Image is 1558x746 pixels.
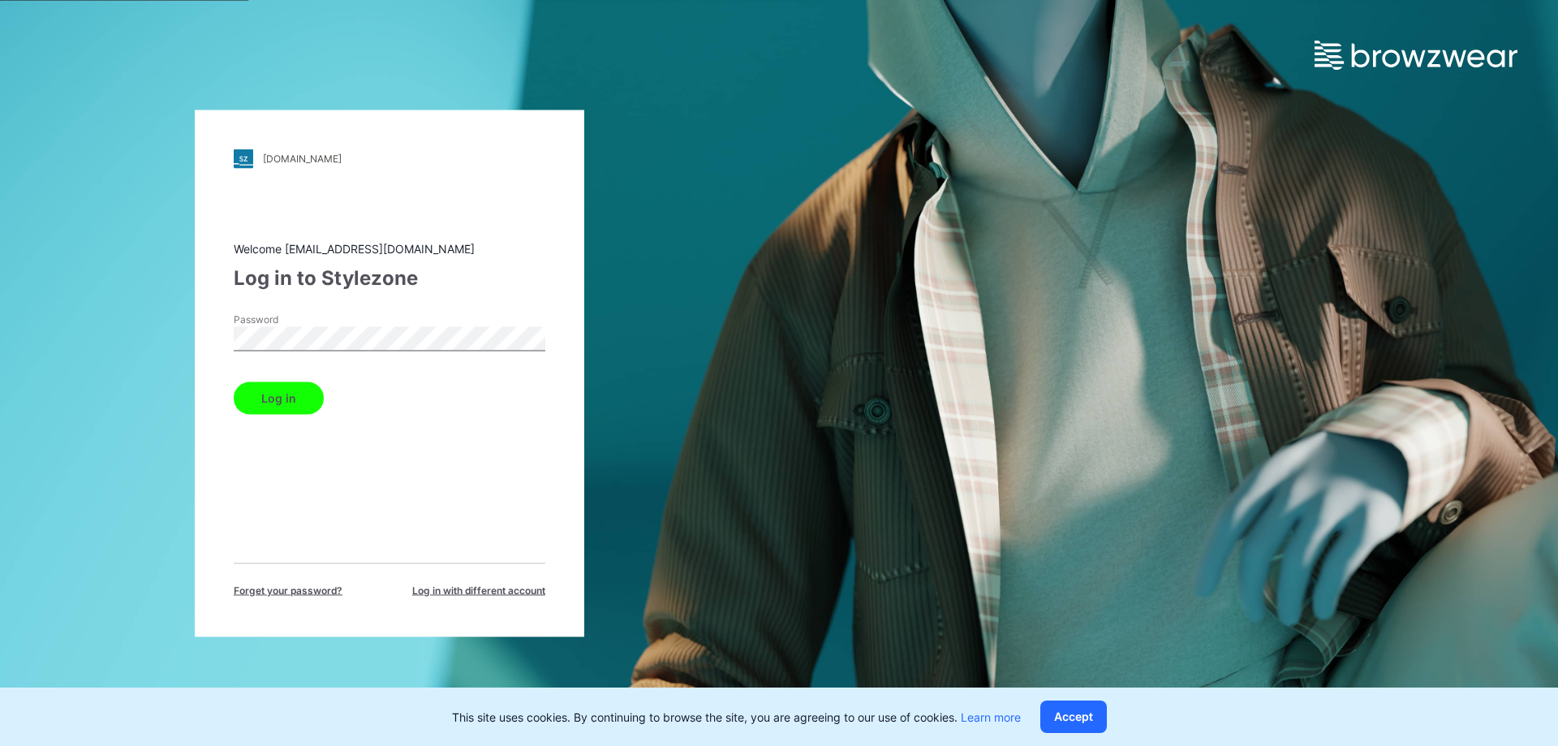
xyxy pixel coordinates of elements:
p: This site uses cookies. By continuing to browse the site, you are agreeing to our use of cookies. [452,709,1021,726]
img: stylezone-logo.562084cfcfab977791bfbf7441f1a819.svg [234,149,253,168]
div: [DOMAIN_NAME] [263,153,342,165]
label: Password [234,312,347,326]
img: browzwear-logo.e42bd6dac1945053ebaf764b6aa21510.svg [1315,41,1517,70]
a: Learn more [961,710,1021,724]
button: Log in [234,382,324,414]
span: Forget your password? [234,583,342,597]
div: Log in to Stylezone [234,263,545,292]
div: Welcome [EMAIL_ADDRESS][DOMAIN_NAME] [234,239,545,257]
span: Log in with different account [412,583,545,597]
button: Accept [1040,701,1107,733]
a: [DOMAIN_NAME] [234,149,545,168]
